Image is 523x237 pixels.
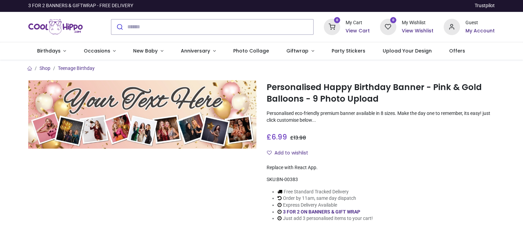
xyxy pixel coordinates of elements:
div: 3 FOR 2 BANNERS & GIFTWRAP - FREE DELIVERY [28,2,133,9]
div: My Wishlist [402,19,433,26]
span: Upload Your Design [383,47,432,54]
a: New Baby [125,42,172,60]
div: SKU: [267,176,495,183]
span: Occasions [84,47,110,54]
span: New Baby [133,47,158,54]
li: Free Standard Tracked Delivery [278,189,373,195]
a: Shop [39,65,50,71]
span: BN-00383 [276,177,298,182]
a: Occasions [75,42,125,60]
a: View Cart [346,28,370,34]
a: Giftwrap [278,42,323,60]
button: Submit [111,19,127,34]
a: Logo of Cool Hippo [28,17,83,36]
i: Add to wishlist [267,150,272,155]
a: 0 [324,24,340,29]
a: View Wishlist [402,28,433,34]
li: Order by 11am, same day dispatch [278,195,373,202]
span: Photo Collage [233,47,269,54]
div: Replace with React App. [267,164,495,171]
span: 13.98 [294,134,306,141]
sup: 0 [390,17,397,24]
span: £ [267,132,287,142]
div: My Cart [346,19,370,26]
a: Teenage Birthday [58,65,95,71]
p: Personalised eco-friendly premium banner available in 8 sizes. Make the day one to remember, its ... [267,110,495,123]
li: Just add 3 personalised items to your cart! [278,215,373,222]
a: 3 FOR 2 ON BANNERS & GIFT WRAP [283,209,360,214]
span: Offers [449,47,465,54]
span: Anniversary [181,47,210,54]
a: Birthdays [28,42,75,60]
span: 6.99 [271,132,287,142]
span: Party Stickers [332,47,365,54]
sup: 0 [334,17,340,24]
a: 0 [380,24,396,29]
span: Giftwrap [286,47,308,54]
div: Guest [465,19,495,26]
img: Personalised Happy Birthday Banner - Pink & Gold Balloons - 9 Photo Upload [28,80,256,149]
img: Cool Hippo [28,17,83,36]
a: Trustpilot [475,2,495,9]
span: Birthdays [37,47,61,54]
a: My Account [465,28,495,34]
a: Anniversary [172,42,224,60]
span: £ [290,134,306,141]
li: Express Delivery Available [278,202,373,209]
button: Add to wishlistAdd to wishlist [267,147,314,159]
h1: Personalised Happy Birthday Banner - Pink & Gold Balloons - 9 Photo Upload [267,82,495,105]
